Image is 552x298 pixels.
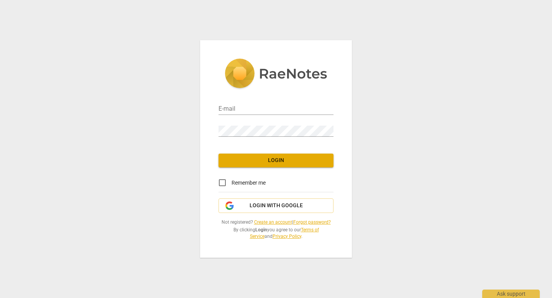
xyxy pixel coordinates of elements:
a: Create an account [254,219,292,225]
span: Not registered? | [219,219,333,226]
a: Terms of Service [250,227,319,239]
a: Forgot password? [293,219,331,225]
span: Login [225,157,327,164]
b: Login [255,227,267,233]
button: Login with Google [219,198,333,213]
button: Login [219,154,333,167]
span: Remember me [232,179,266,187]
img: 5ac2273c67554f335776073100b6d88f.svg [225,59,327,90]
span: By clicking you agree to our and . [219,227,333,239]
a: Privacy Policy [273,234,301,239]
span: Login with Google [250,202,303,210]
div: Ask support [482,290,540,298]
